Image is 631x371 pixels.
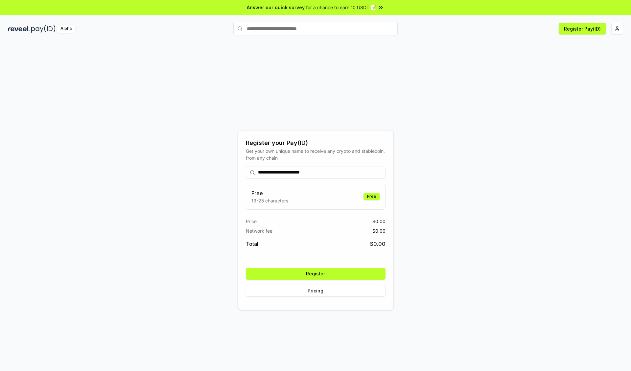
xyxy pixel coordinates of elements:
[370,240,386,248] span: $ 0.00
[246,240,258,248] span: Total
[246,268,386,280] button: Register
[306,4,376,11] span: for a chance to earn 10 USDT 📝
[31,25,56,33] img: pay_id
[363,193,380,200] div: Free
[246,285,386,297] button: Pricing
[57,25,75,33] div: Alpha
[372,218,386,225] span: $ 0.00
[559,23,606,35] button: Register Pay(ID)
[251,197,288,204] p: 13-25 characters
[246,227,272,234] span: Network fee
[246,218,257,225] span: Price
[251,189,288,197] h3: Free
[8,25,30,33] img: reveel_dark
[246,138,386,148] div: Register your Pay(ID)
[247,4,305,11] span: Answer our quick survey
[246,148,386,161] div: Get your own unique name to receive any crypto and stablecoin, from any chain
[372,227,386,234] span: $ 0.00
